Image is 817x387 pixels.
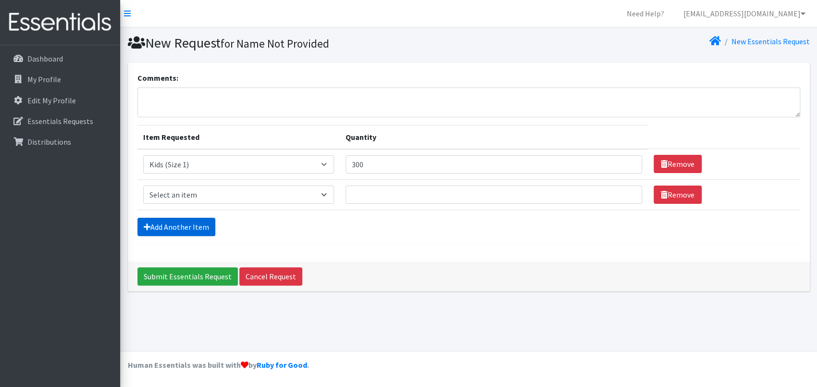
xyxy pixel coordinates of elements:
[27,96,76,105] p: Edit My Profile
[128,35,465,51] h1: New Request
[4,112,116,131] a: Essentials Requests
[137,267,238,286] input: Submit Essentials Request
[676,4,813,23] a: [EMAIL_ADDRESS][DOMAIN_NAME]
[27,137,71,147] p: Distributions
[619,4,672,23] a: Need Help?
[4,49,116,68] a: Dashboard
[27,75,61,84] p: My Profile
[221,37,329,50] small: for Name Not Provided
[239,267,302,286] a: Cancel Request
[257,360,307,370] a: Ruby for Good
[4,91,116,110] a: Edit My Profile
[128,360,309,370] strong: Human Essentials was built with by .
[4,6,116,38] img: HumanEssentials
[4,70,116,89] a: My Profile
[27,116,93,126] p: Essentials Requests
[654,186,702,204] a: Remove
[654,155,702,173] a: Remove
[137,72,178,84] label: Comments:
[4,132,116,151] a: Distributions
[27,54,63,63] p: Dashboard
[137,125,340,149] th: Item Requested
[340,125,648,149] th: Quantity
[731,37,810,46] a: New Essentials Request
[137,218,215,236] a: Add Another Item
